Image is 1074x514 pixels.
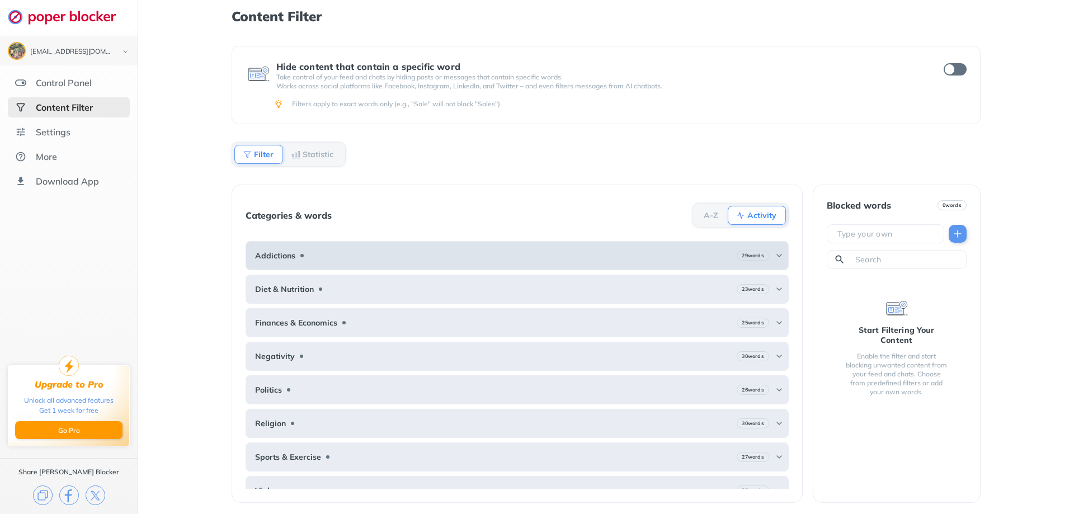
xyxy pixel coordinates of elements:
[39,405,98,416] div: Get 1 week for free
[845,325,949,345] div: Start Filtering Your Content
[827,200,891,210] div: Blocked words
[36,102,93,113] div: Content Filter
[255,419,286,428] b: Religion
[742,453,764,461] b: 27 words
[742,487,764,494] b: 25 words
[255,452,321,461] b: Sports & Exercise
[291,150,300,159] img: Statistic
[15,421,123,439] button: Go Pro
[246,210,332,220] div: Categories & words
[24,395,114,405] div: Unlock all advanced features
[86,485,105,505] img: x.svg
[59,356,79,376] img: upgrade-to-pro.svg
[232,9,980,23] h1: Content Filter
[742,419,764,427] b: 30 words
[36,77,92,88] div: Control Panel
[243,150,252,159] img: Filter
[119,46,132,58] img: chevron-bottom-black.svg
[36,126,70,138] div: Settings
[836,228,939,239] input: Type your own
[15,151,26,162] img: about.svg
[36,151,57,162] div: More
[8,9,128,25] img: logo-webpage.svg
[15,126,26,138] img: settings.svg
[18,468,119,477] div: Share [PERSON_NAME] Blocker
[704,212,718,219] b: A-Z
[9,43,25,59] img: ACg8ocKz7NIC-5eo27ExK5ShSJ-vlHDi5Tsx65_ti5RoyCpvgyEqBr_G=s96-c
[255,318,337,327] b: Finances & Economics
[276,82,923,91] p: Works across social platforms like Facebook, Instagram, LinkedIn, and Twitter – and even filters ...
[254,151,274,158] b: Filter
[845,352,949,397] div: Enable the filter and start blocking unwanted content from your feed and chats. Choose from prede...
[255,385,282,394] b: Politics
[59,485,79,505] img: facebook.svg
[276,62,923,72] div: Hide content that contain a specific word
[36,176,99,187] div: Download App
[742,386,764,394] b: 26 words
[742,252,764,260] b: 29 words
[35,379,103,390] div: Upgrade to Pro
[292,100,964,109] div: Filters apply to exact words only (e.g., "Sale" will not block "Sales").
[33,485,53,505] img: copy.svg
[255,486,287,495] b: Violence
[30,48,113,56] div: wrotenfam8@gmail.com
[742,319,764,327] b: 25 words
[255,285,314,294] b: Diet & Nutrition
[742,285,764,293] b: 23 words
[943,201,962,209] b: 0 words
[747,212,776,219] b: Activity
[276,73,923,82] p: Take control of your feed and chats by hiding posts or messages that contain specific words.
[15,77,26,88] img: features.svg
[255,251,295,260] b: Addictions
[303,151,333,158] b: Statistic
[15,102,26,113] img: social-selected.svg
[255,352,295,361] b: Negativity
[736,211,745,220] img: Activity
[15,176,26,187] img: download-app.svg
[854,254,962,265] input: Search
[742,352,764,360] b: 30 words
